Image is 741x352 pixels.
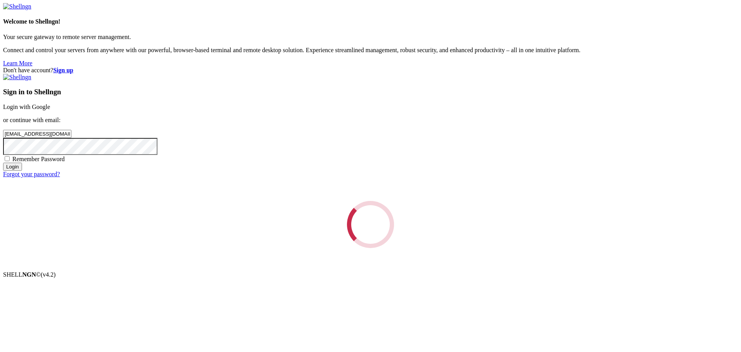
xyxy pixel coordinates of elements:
b: NGN [22,271,36,278]
a: Sign up [53,67,73,73]
input: Login [3,163,22,171]
p: Connect and control your servers from anywhere with our powerful, browser-based terminal and remo... [3,47,738,54]
p: or continue with email: [3,117,738,124]
h3: Sign in to Shellngn [3,88,738,96]
input: Email address [3,130,71,138]
p: Your secure gateway to remote server management. [3,34,738,41]
input: Remember Password [5,156,10,161]
span: 4.2.0 [41,271,56,278]
img: Shellngn [3,74,31,81]
div: Don't have account? [3,67,738,74]
div: Loading... [344,198,397,251]
a: Learn More [3,60,32,66]
a: Login with Google [3,104,50,110]
span: Remember Password [12,156,65,162]
h4: Welcome to Shellngn! [3,18,738,25]
a: Forgot your password? [3,171,60,177]
span: SHELL © [3,271,56,278]
img: Shellngn [3,3,31,10]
